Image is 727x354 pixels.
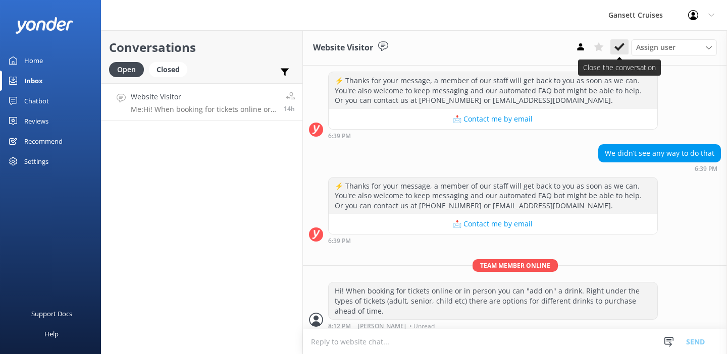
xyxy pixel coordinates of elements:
span: Aug 28 2025 08:12pm (UTC -04:00) America/New_York [284,104,295,113]
div: Hi! When booking for tickets online or in person you can "add on" a drink. Right under the types ... [329,282,657,319]
button: 📩 Contact me by email [329,214,657,234]
span: [PERSON_NAME] [358,323,406,329]
div: Recommend [24,131,63,151]
a: Website VisitorMe:Hi! When booking for tickets online or in person you can "add on" a drink. Righ... [101,83,302,121]
h3: Website Visitor [313,41,373,54]
div: Aug 28 2025 06:39pm (UTC -04:00) America/New_York [598,165,721,172]
div: We didn’t see any way to do that [599,145,720,162]
div: Inbox [24,71,43,91]
div: Home [24,50,43,71]
strong: 6:39 PM [328,238,351,244]
h4: Website Visitor [131,91,276,102]
button: 📩 Contact me by email [329,109,657,129]
span: Team member online [473,259,558,272]
div: Aug 28 2025 08:12pm (UTC -04:00) America/New_York [328,322,658,329]
a: Open [109,64,149,75]
div: Reviews [24,111,48,131]
strong: 6:39 PM [695,61,717,67]
div: Assign User [631,39,717,55]
strong: 6:39 PM [695,166,717,172]
div: ⚡ Thanks for your message, a member of our staff will get back to you as soon as we can. You're a... [329,178,657,214]
a: Closed [149,64,192,75]
span: Assign user [636,42,676,53]
span: • Unread [409,323,435,329]
p: Me: Hi! When booking for tickets online or in person you can "add on" a drink. Right under the ty... [131,105,276,114]
h2: Conversations [109,38,295,57]
img: yonder-white-logo.png [15,17,73,34]
strong: 8:12 PM [328,323,351,329]
div: ⚡ Thanks for your message, a member of our staff will get back to you as soon as we can. You're a... [329,72,657,109]
div: Aug 28 2025 06:39pm (UTC -04:00) America/New_York [328,237,658,244]
div: Open [109,62,144,77]
div: Closed [149,62,187,77]
div: Aug 28 2025 06:39pm (UTC -04:00) America/New_York [328,132,658,139]
div: Settings [24,151,48,171]
strong: 6:39 PM [328,133,351,139]
div: Chatbot [24,91,49,111]
div: Support Docs [31,304,72,324]
div: Help [44,324,59,344]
